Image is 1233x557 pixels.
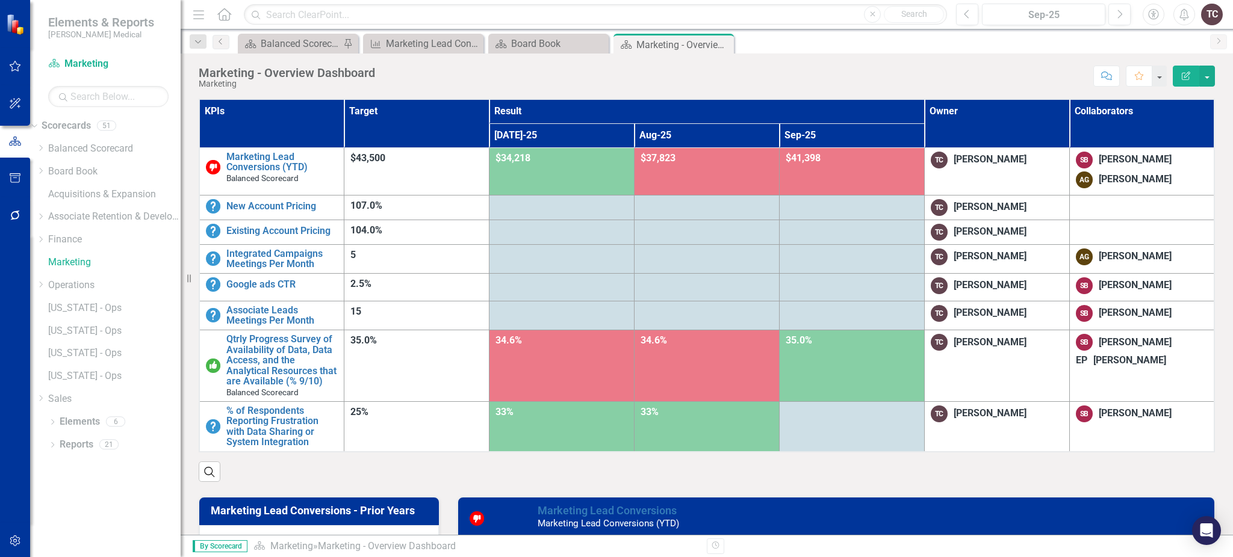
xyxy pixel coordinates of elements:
img: On or Above Target [206,359,220,373]
span: 35.0% [350,334,377,346]
div: SB [1076,334,1093,351]
a: Marketing [48,256,181,269]
small: Marketing Lead Conversions (YTD) [538,518,679,529]
img: Below Target [206,160,220,174]
td: Double-Click to Edit Right Click for Context Menu [199,195,344,220]
button: Search [884,6,944,23]
td: Double-Click to Edit Right Click for Context Menu [199,330,344,402]
div: Marketing [199,79,375,88]
a: [US_STATE] - Ops [48,301,181,315]
img: No Information [206,224,220,238]
td: Double-Click to Edit [1069,301,1214,330]
div: TC [931,334,948,351]
a: Board Book [48,165,181,179]
div: Board Book [511,36,606,51]
span: Search [901,9,927,19]
div: [PERSON_NAME] [954,200,1026,214]
input: Search Below... [48,86,169,107]
a: Board Book [491,36,606,51]
span: 104.0% [350,224,382,236]
td: Double-Click to Edit [924,147,1069,195]
td: Double-Click to Edit [924,330,1069,402]
div: [PERSON_NAME] [1099,306,1172,320]
div: Balanced Scorecard Welcome Page [261,36,340,51]
div: [PERSON_NAME] [1099,250,1172,263]
span: 107.0% [350,200,382,211]
td: Double-Click to Edit [924,244,1069,273]
a: Elements [60,415,100,429]
td: Double-Click to Edit [1069,273,1214,301]
img: No Information [206,277,220,292]
img: No Information [206,199,220,214]
a: Associate Retention & Development [48,210,181,224]
div: [PERSON_NAME] [1099,336,1172,349]
span: Balanced Scorecard [226,387,299,397]
td: Double-Click to Edit Right Click for Context Menu [199,401,344,452]
h3: Marketing Lead Conversions - Prior Years [211,505,432,517]
span: 34.6% [495,334,522,346]
a: Scorecards [42,119,91,133]
a: Balanced Scorecard Welcome Page [241,36,340,51]
td: Double-Click to Edit Right Click for Context Menu [199,147,344,195]
div: [PERSON_NAME] [1099,153,1172,167]
div: [PERSON_NAME] [1099,278,1172,292]
input: Search ClearPoint... [244,4,947,25]
div: TC [931,152,948,168]
div: TC [931,277,948,294]
div: TC [931,405,948,422]
div: TC [931,305,948,322]
div: Marketing - Overview Dashboard [199,66,375,79]
div: [PERSON_NAME] [1099,173,1172,186]
div: Marketing - Overview Dashboard [318,540,456,552]
div: » [253,540,698,553]
td: Double-Click to Edit [1069,244,1214,273]
div: Open Intercom Messenger [1192,516,1221,545]
a: New Account Pricing [226,201,338,212]
span: $43,500 [350,152,385,164]
span: Balanced Scorecard [226,173,299,183]
td: Double-Click to Edit [1069,330,1214,402]
button: Sep-25 [982,4,1105,25]
span: 33% [641,406,659,417]
td: Double-Click to Edit [1069,147,1214,195]
span: $34,218 [495,152,530,164]
div: AG [1076,171,1093,188]
small: [PERSON_NAME] Medical [48,29,154,39]
img: ClearPoint Strategy [6,13,27,34]
div: [PERSON_NAME] [954,225,1026,239]
div: [PERSON_NAME] [954,407,1026,420]
a: Balanced Scorecard [48,142,181,156]
td: Double-Click to Edit Right Click for Context Menu [199,273,344,301]
div: [PERSON_NAME] [1099,407,1172,420]
div: TC [931,224,948,241]
td: Double-Click to Edit Right Click for Context Menu [199,220,344,244]
td: Double-Click to Edit [924,401,1069,452]
a: Marketing Lead Conversions (YTD) [226,152,338,173]
div: [PERSON_NAME] [954,306,1026,320]
button: TC [1201,4,1223,25]
div: EP [1076,354,1087,368]
a: % of Respondents Reporting Frustration with Data Sharing or System Integration [226,405,338,448]
a: Marketing [48,57,169,71]
a: Qtrly Progress Survey of Availability of Data, Data Access, and the Analytical Resources that are... [226,334,338,387]
div: [PERSON_NAME] [954,336,1026,349]
a: Marketing Lead Conversions [538,504,677,517]
td: Double-Click to Edit [1069,220,1214,244]
td: Double-Click to Edit [924,195,1069,220]
td: Double-Click to Edit [1069,401,1214,452]
td: Double-Click to Edit Right Click for Context Menu [199,301,344,330]
div: [PERSON_NAME] [954,278,1026,292]
a: Google ads CTR [226,279,338,290]
td: Double-Click to Edit [924,273,1069,301]
a: Reports [60,438,93,452]
a: Existing Account Pricing [226,226,338,236]
img: No Information [206,251,220,266]
div: TC [931,199,948,216]
div: Marketing - Overview Dashboard [636,37,731,52]
img: Below Target [470,511,484,526]
a: [US_STATE] - Ops [48,346,181,360]
span: 34.6% [641,334,667,346]
a: [US_STATE] - Ops [48,369,181,383]
span: $37,823 [641,152,676,164]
